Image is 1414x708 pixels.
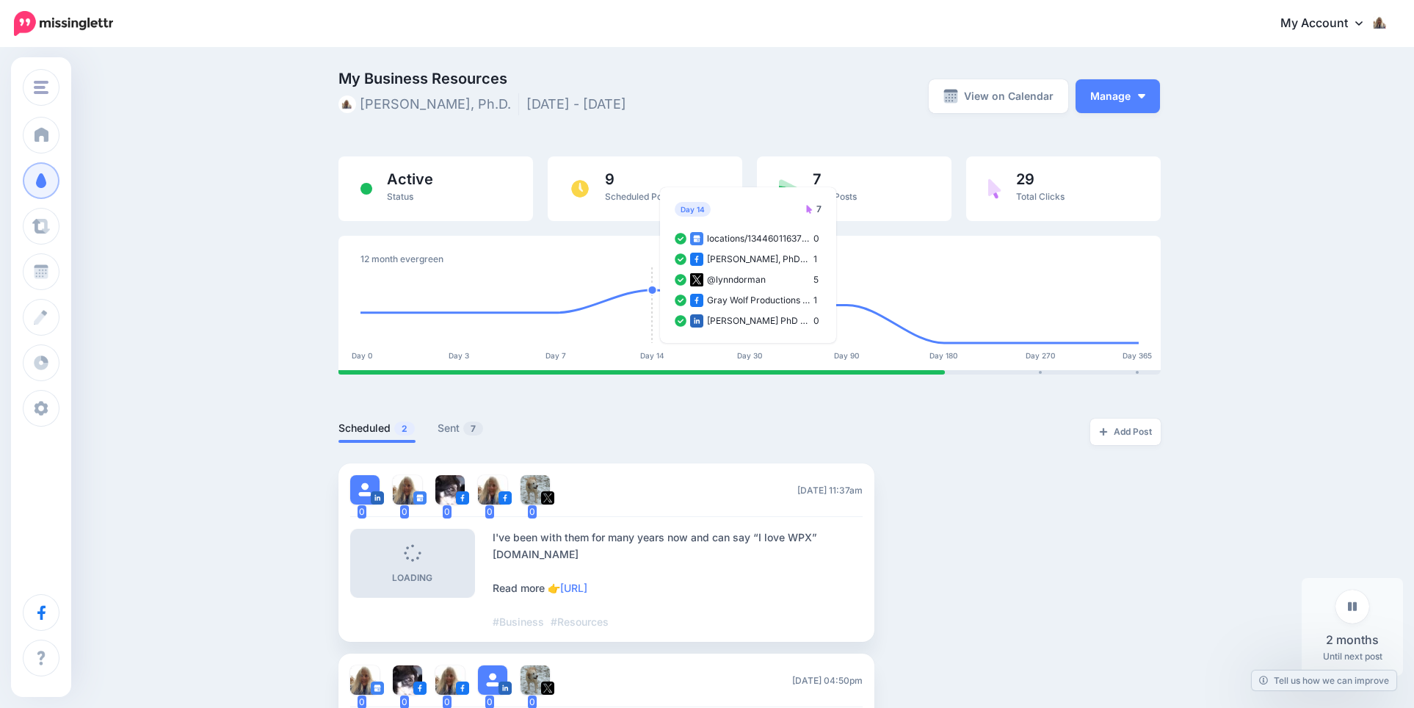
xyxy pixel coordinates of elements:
span: Scheduled Posts [605,191,674,202]
a: Tell us how we can improve [1252,671,1396,690]
span: 7 [813,172,857,187]
div: 12 month evergreen [360,250,1139,268]
img: FGcMp5rI-5765.jpg [521,665,550,695]
span: 7 [463,422,483,436]
img: AEdFTp5SABNSWU3V7ksu0wOT54sO9e0jNchFEV_diOEbOAs96-c-72306.png [393,475,422,505]
img: facebook-square.png [456,491,469,505]
img: facebook-square.png [456,682,469,695]
img: facebook-square.png [498,491,512,505]
img: paper-plane-green.png [779,179,798,198]
div: Loading [392,544,432,582]
img: FGcMp5rI-5765.jpg [521,475,550,505]
span: Status [387,191,413,202]
div: Day 90 [824,351,869,360]
span: 2 months [1326,631,1379,649]
li: [PERSON_NAME], Ph.D. [338,93,519,115]
img: calendar-grey-darker.png [943,89,958,104]
img: clock.png [570,178,590,199]
div: Day 365 [1115,351,1159,360]
div: Day 30 [728,351,772,360]
img: 324574481_1403673757109188_1795860988169402933_n-bsa70410.jpg [435,665,465,695]
span: Active [387,172,433,187]
div: Day 14 [631,351,675,360]
span: #Resources [551,615,609,628]
div: I've been with them for many years now and can say “I love WPX” [DOMAIN_NAME] Read more 👉 [493,529,863,630]
a: My Account [1266,6,1392,42]
a: [URL] [560,582,587,594]
span: 0 [358,505,366,519]
img: arrow-down-white.png [1138,94,1145,98]
span: 2 [394,422,415,436]
div: Day 180 [921,351,965,360]
span: [DATE] 11:37am [797,483,863,497]
span: My Business Resources [338,71,880,86]
img: google_business-square.png [371,682,384,695]
img: facebook-square.png [413,682,427,695]
img: plus-grey-dark.png [1099,427,1108,436]
a: Sent7 [438,419,484,437]
span: #Business [493,615,544,628]
span: 29 [1016,172,1065,187]
a: Add Post [1090,419,1161,445]
div: Day 7 [534,351,578,360]
img: pointer-purple.png [988,178,1001,199]
img: 305496839_489328156533850_6752753964577243944_n-bsa67080.jpg [435,475,465,505]
span: 0 [400,505,409,519]
div: Day 3 [437,351,481,360]
div: Until next post [1302,578,1403,676]
a: View on Calendar [929,79,1068,113]
button: Manage [1076,79,1160,113]
a: Scheduled2 [338,419,416,437]
img: linkedin-square.png [498,682,512,695]
span: Total Clicks [1016,191,1065,202]
img: twitter-square.png [541,491,554,505]
img: google_business-square.png [413,491,427,505]
div: Day 270 [1018,351,1062,360]
span: 0 [485,505,494,519]
img: user_default_image.png [350,475,380,505]
span: 9 [605,172,674,187]
span: [DATE] 04:50pm [792,673,863,687]
img: Missinglettr [14,11,113,36]
img: AEdFTp5SABNSWU3V7ksu0wOT54sO9e0jNchFEV_diOEbOAs96-c-72306.png [350,665,380,695]
span: 0 [528,505,537,519]
span: Sent Posts [813,191,857,202]
span: 0 [443,505,452,519]
img: user_default_image.png [478,665,507,695]
div: Day 0 [340,351,384,360]
img: twitter-square.png [541,682,554,695]
img: 324574481_1403673757109188_1795860988169402933_n-bsa70410.jpg [478,475,507,505]
img: linkedin-square.png [371,491,384,505]
img: 305496839_489328156533850_6752753964577243944_n-bsa67080.jpg [393,665,422,695]
li: [DATE] - [DATE] [526,93,634,115]
img: menu.png [34,81,48,94]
